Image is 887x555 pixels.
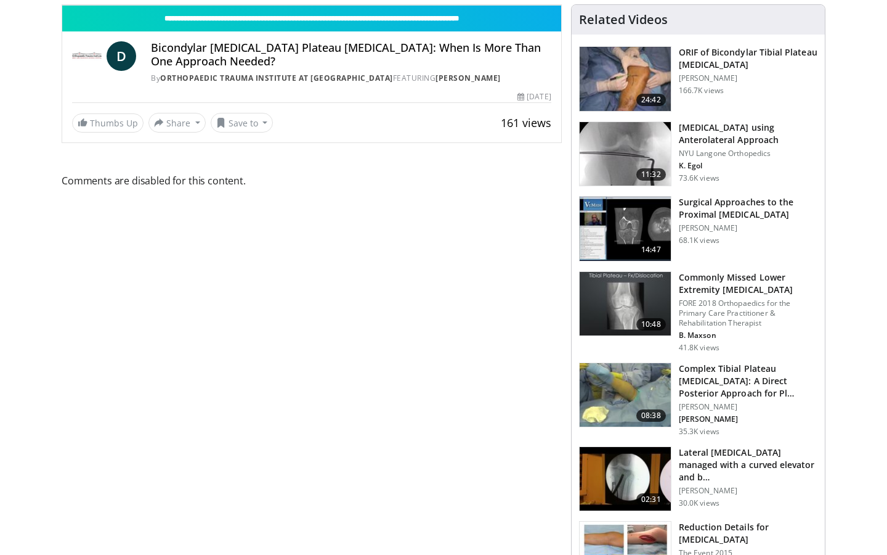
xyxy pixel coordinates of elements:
[579,363,817,437] a: 08:38 Complex Tibial Plateau [MEDICAL_DATA]: A Direct Posterior Approach for Pl… [PERSON_NAME] [P...
[679,236,719,245] p: 68.1K views
[579,12,668,27] h4: Related Videos
[580,447,671,511] img: ssCKXnGZZaxxNNa35hMDoxOjBvO2OFFA_1.150x105_q85_crop-smart_upscale.jpg
[579,196,817,261] a: 14:47 Surgical Approaches to the Proximal [MEDICAL_DATA] [PERSON_NAME] 68.1K views
[580,272,671,336] img: 4aa379b6-386c-4fb5-93ee-de5617843a87.150x105_q85_crop-smart_upscale.jpg
[580,47,671,111] img: Levy_Tib_Plat_100000366_3.jpg.150x105_q85_crop-smart_upscale.jpg
[435,73,501,83] a: [PERSON_NAME]
[151,73,551,84] div: By FEATURING
[636,94,666,106] span: 24:42
[580,197,671,261] img: DA_UIUPltOAJ8wcH4xMDoxOjB1O8AjAz.150x105_q85_crop-smart_upscale.jpg
[62,173,562,189] span: Comments are disabled for this content.
[501,115,551,130] span: 161 views
[679,331,817,340] p: B. Maxson
[679,414,817,424] p: [PERSON_NAME]
[580,122,671,186] img: 9nZFQMepuQiumqNn4xMDoxOjBzMTt2bJ.150x105_q85_crop-smart_upscale.jpg
[579,46,817,112] a: 24:42 ORIF of Bicondylar Tibial Plateau [MEDICAL_DATA] [PERSON_NAME] 166.7K views
[679,363,817,400] h3: Complex Tibial Plateau [MEDICAL_DATA]: A Direct Posterior Approach for Pl…
[636,168,666,181] span: 11:32
[151,41,551,68] h4: Bicondylar [MEDICAL_DATA] Plateau [MEDICAL_DATA]: When Is More Than One Approach Needed?
[636,493,666,506] span: 02:31
[679,121,817,146] h3: [MEDICAL_DATA] using Anterolateral Approach
[517,91,551,102] div: [DATE]
[679,521,817,546] h3: Reduction Details for [MEDICAL_DATA]
[679,298,817,328] p: FORE 2018 Orthopaedics for the Primary Care Practitioner & Rehabilitation Therapist
[679,86,724,96] p: 166.7K views
[679,223,817,233] p: [PERSON_NAME]
[679,498,719,508] p: 30.0K views
[107,41,136,71] a: D
[62,5,561,6] video-js: Video Player
[679,486,817,496] p: [PERSON_NAME]
[72,41,102,71] img: Orthopaedic Trauma Institute at UCSF
[579,271,817,353] a: 10:48 Commonly Missed Lower Extremity [MEDICAL_DATA] FORE 2018 Orthopaedics for the Primary Care ...
[636,318,666,331] span: 10:48
[636,244,666,256] span: 14:47
[679,161,817,171] p: K. Egol
[679,73,817,83] p: [PERSON_NAME]
[679,46,817,71] h3: ORIF of Bicondylar Tibial Plateau [MEDICAL_DATA]
[679,343,719,353] p: 41.8K views
[636,409,666,422] span: 08:38
[679,173,719,183] p: 73.6K views
[579,121,817,187] a: 11:32 [MEDICAL_DATA] using Anterolateral Approach NYU Langone Orthopedics K. Egol 73.6K views
[679,271,817,296] h3: Commonly Missed Lower Extremity [MEDICAL_DATA]
[679,402,817,412] p: [PERSON_NAME]
[679,149,817,158] p: NYU Langone Orthopedics
[679,196,817,221] h3: Surgical Approaches to the Proximal [MEDICAL_DATA]
[72,113,144,133] a: Thumbs Up
[679,446,817,483] h3: Lateral [MEDICAL_DATA] managed with a curved elevator and b…
[679,427,719,437] p: 35.3K views
[579,446,817,512] a: 02:31 Lateral [MEDICAL_DATA] managed with a curved elevator and b… [PERSON_NAME] 30.0K views
[211,113,273,133] button: Save to
[148,113,206,133] button: Share
[160,73,393,83] a: Orthopaedic Trauma Institute at [GEOGRAPHIC_DATA]
[580,363,671,427] img: a3c47f0e-2ae2-4b3a-bf8e-14343b886af9.150x105_q85_crop-smart_upscale.jpg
